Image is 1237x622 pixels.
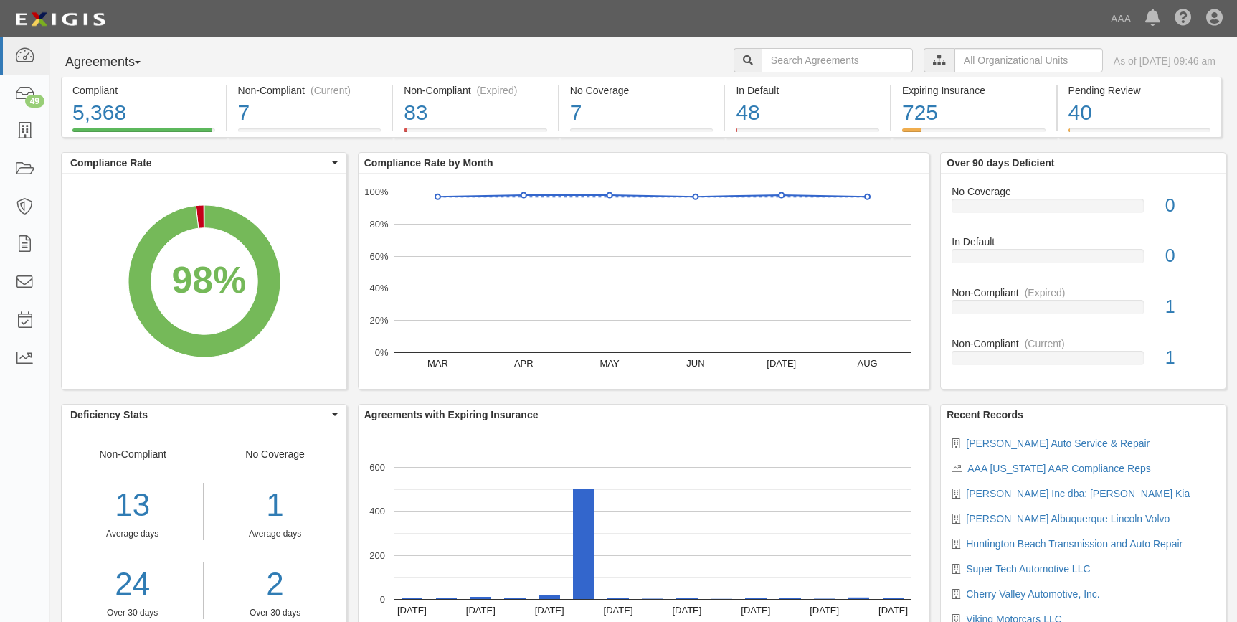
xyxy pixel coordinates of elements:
[570,98,714,128] div: 7
[941,184,1226,199] div: No Coverage
[603,605,632,616] text: [DATE]
[359,174,929,389] svg: A chart.
[238,98,381,128] div: 7
[672,605,701,616] text: [DATE]
[380,594,385,605] text: 0
[369,462,385,473] text: 600
[172,254,247,307] div: 98%
[952,336,1215,377] a: Non-Compliant(Current)1
[736,83,879,98] div: In Default
[369,550,385,560] text: 200
[393,128,558,140] a: Non-Compliant(Expired)83
[857,358,877,369] text: AUG
[1175,10,1192,27] i: Help Center - Complianz
[966,538,1183,550] a: Huntington Beach Transmission and Auto Repair
[369,219,388,230] text: 80%
[404,98,547,128] div: 83
[941,286,1226,300] div: Non-Compliant
[204,447,346,619] div: No Coverage
[941,336,1226,351] div: Non-Compliant
[404,83,547,98] div: Non-Compliant (Expired)
[599,358,620,369] text: MAY
[952,184,1215,235] a: No Coverage0
[534,605,564,616] text: [DATE]
[369,283,388,293] text: 40%
[238,83,381,98] div: Non-Compliant (Current)
[967,463,1150,474] a: AAA [US_STATE] AAR Compliance Reps
[364,187,389,197] text: 100%
[62,607,203,619] div: Over 30 days
[1155,345,1226,371] div: 1
[25,95,44,108] div: 49
[62,405,346,425] button: Deficiency Stats
[966,488,1190,499] a: [PERSON_NAME] Inc dba: [PERSON_NAME] Kia
[62,153,346,173] button: Compliance Rate
[62,483,203,528] div: 13
[70,156,328,170] span: Compliance Rate
[397,605,427,616] text: [DATE]
[1104,4,1138,33] a: AAA
[62,528,203,540] div: Average days
[966,438,1150,449] a: [PERSON_NAME] Auto Service & Repair
[369,315,388,326] text: 20%
[1025,286,1066,300] div: (Expired)
[1155,243,1226,269] div: 0
[61,128,226,140] a: Compliant5,368
[559,128,724,140] a: No Coverage7
[902,83,1046,98] div: Expiring Insurance
[767,358,796,369] text: [DATE]
[214,607,335,619] div: Over 30 days
[72,98,215,128] div: 5,368
[477,83,518,98] div: (Expired)
[227,128,392,140] a: Non-Compliant(Current)7
[214,528,335,540] div: Average days
[1155,193,1226,219] div: 0
[427,358,448,369] text: MAR
[947,157,1054,169] b: Over 90 days Deficient
[966,588,1099,600] a: Cherry Valley Automotive, Inc.
[570,83,714,98] div: No Coverage
[369,250,388,261] text: 60%
[878,605,908,616] text: [DATE]
[952,235,1215,286] a: In Default0
[952,286,1215,336] a: Non-Compliant(Expired)1
[374,347,388,358] text: 0%
[1058,128,1223,140] a: Pending Review40
[311,83,351,98] div: (Current)
[364,409,539,420] b: Agreements with Expiring Insurance
[741,605,770,616] text: [DATE]
[810,605,839,616] text: [DATE]
[966,563,1090,575] a: Super Tech Automotive LLC
[762,48,913,72] input: Search Agreements
[941,235,1226,249] div: In Default
[466,605,496,616] text: [DATE]
[902,98,1046,128] div: 725
[947,409,1023,420] b: Recent Records
[686,358,704,369] text: JUN
[1114,54,1215,68] div: As of [DATE] 09:46 am
[954,48,1103,72] input: All Organizational Units
[369,506,385,517] text: 400
[62,174,346,389] svg: A chart.
[1025,336,1065,351] div: (Current)
[891,128,1056,140] a: Expiring Insurance725
[1068,98,1211,128] div: 40
[725,128,890,140] a: In Default48
[61,48,169,77] button: Agreements
[214,483,335,528] div: 1
[514,358,534,369] text: APR
[70,407,328,422] span: Deficiency Stats
[72,83,215,98] div: Compliant
[736,98,879,128] div: 48
[62,447,204,619] div: Non-Compliant
[966,513,1170,524] a: [PERSON_NAME] Albuquerque Lincoln Volvo
[214,562,335,607] a: 2
[62,562,203,607] a: 24
[11,6,110,32] img: logo-5460c22ac91f19d4615b14bd174203de0afe785f0fc80cf4dbbc73dc1793850b.png
[1068,83,1211,98] div: Pending Review
[1155,294,1226,320] div: 1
